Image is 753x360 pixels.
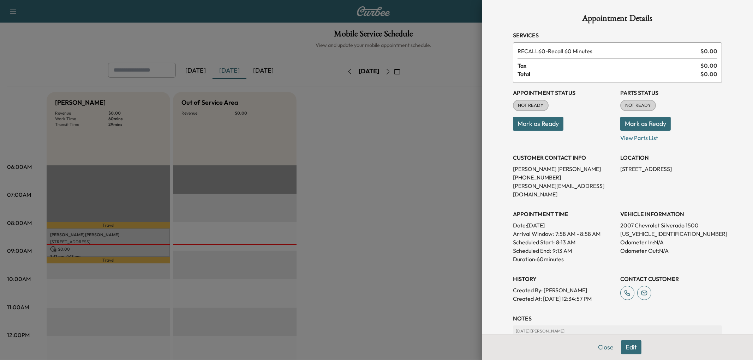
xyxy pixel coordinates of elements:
[513,238,555,246] p: Scheduled Start:
[513,89,615,97] h3: Appointment Status
[513,246,551,255] p: Scheduled End:
[620,117,671,131] button: Mark as Ready
[700,47,717,55] span: $ 0.00
[513,165,615,173] p: [PERSON_NAME] [PERSON_NAME]
[518,70,700,78] span: Total
[555,230,600,238] span: 7:58 AM - 8:58 AM
[516,328,719,334] p: [DATE] | [PERSON_NAME]
[620,165,722,173] p: [STREET_ADDRESS]
[620,246,722,255] p: Odometer Out: N/A
[593,340,618,354] button: Close
[518,61,700,70] span: Tax
[556,238,575,246] p: 8:13 AM
[620,230,722,238] p: [US_VEHICLE_IDENTIFICATION_NUMBER]
[620,221,722,230] p: 2007 Chevrolet Silverado 1500
[513,230,615,238] p: Arrival Window:
[513,294,615,303] p: Created At : [DATE] 12:34:57 PM
[513,314,722,323] h3: NOTES
[513,255,615,263] p: Duration: 60 minutes
[513,31,722,39] h3: Services
[621,102,655,109] span: NOT READY
[700,70,717,78] span: $ 0.00
[513,286,615,294] p: Created By : [PERSON_NAME]
[513,153,615,162] h3: CUSTOMER CONTACT INFO
[700,61,717,70] span: $ 0.00
[513,14,722,25] h1: Appointment Details
[620,89,722,97] h3: Parts Status
[514,102,548,109] span: NOT READY
[513,210,615,218] h3: APPOINTMENT TIME
[621,340,641,354] button: Edit
[620,131,722,142] p: View Parts List
[552,246,572,255] p: 9:13 AM
[513,275,615,283] h3: History
[513,182,615,199] p: [PERSON_NAME][EMAIL_ADDRESS][DOMAIN_NAME]
[620,238,722,246] p: Odometer In: N/A
[620,153,722,162] h3: LOCATION
[620,210,722,218] h3: VEHICLE INFORMATION
[513,173,615,182] p: [PHONE_NUMBER]
[513,117,563,131] button: Mark as Ready
[620,275,722,283] h3: CONTACT CUSTOMER
[513,221,615,230] p: Date: [DATE]
[518,47,698,55] span: Recall 60 Minutes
